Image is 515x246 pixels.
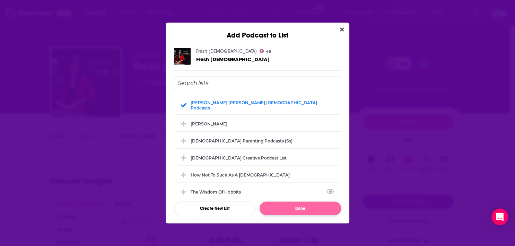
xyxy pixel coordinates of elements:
div: Ash Ruddy [174,116,341,131]
div: How Not to Suck as a [DEMOGRAPHIC_DATA] [191,172,290,178]
img: Fresh Catholic [174,48,191,65]
a: Fresh Catholic [196,56,270,62]
div: [PERSON_NAME] [PERSON_NAME] [DEMOGRAPHIC_DATA] Podcasts [191,100,337,110]
button: View Link [241,193,245,194]
div: [DEMOGRAPHIC_DATA] parenting podcasts (ss) [191,138,293,143]
span: 46 [266,50,271,53]
div: [PERSON_NAME] [191,121,227,126]
div: Open Intercom Messenger [491,208,508,225]
button: Done [260,202,341,215]
div: Christian parenting podcasts (ss) [174,133,341,148]
a: 46 [260,49,271,53]
input: Search lists [174,76,341,90]
button: Close [337,25,347,34]
button: Create New List [174,202,255,215]
div: The Wisdom of Hobbits [174,184,341,199]
div: Christian Creative Podcast List [174,150,341,165]
div: Add Podcast To List [174,76,341,215]
span: Fresh [DEMOGRAPHIC_DATA] [196,56,270,63]
a: Fresh Catholic [196,48,257,54]
div: [DEMOGRAPHIC_DATA] Creative Podcast List [191,155,287,161]
div: How Not to Suck as a Christian [174,167,341,182]
div: The Wisdom of Hobbits [191,189,245,195]
div: Add Podcast to List [166,23,349,40]
div: Trong Van Cao Catholic Podcasts [174,96,341,114]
